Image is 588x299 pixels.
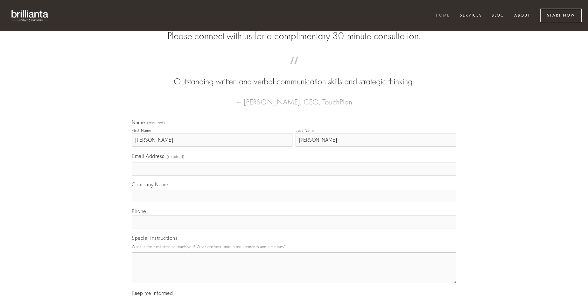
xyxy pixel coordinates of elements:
[132,235,178,241] span: Special Instructions
[6,6,54,25] img: brillianta - research, strategy, marketing
[132,119,145,125] span: Name
[456,11,486,21] a: Services
[510,11,535,21] a: About
[142,63,446,75] span: “
[132,30,456,42] h2: Please connect with us for a complimentary 30-minute consultation.
[540,9,582,22] a: Start Now
[142,63,446,88] blockquote: Outstanding written and verbal communication skills and strategic thinking.
[132,128,151,133] div: First Name
[296,128,315,133] div: Last Name
[147,121,165,125] span: (required)
[132,181,168,188] span: Company Name
[432,11,454,21] a: Home
[142,88,446,108] figcaption: — [PERSON_NAME], CEO, TouchPlan
[132,153,164,159] span: Email Address
[167,152,185,161] span: (required)
[132,290,173,296] span: Keep me informed
[132,242,456,251] p: What is the best time to reach you? What are your unique requirements and timelines?
[132,208,146,214] span: Phone
[487,11,508,21] a: Blog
